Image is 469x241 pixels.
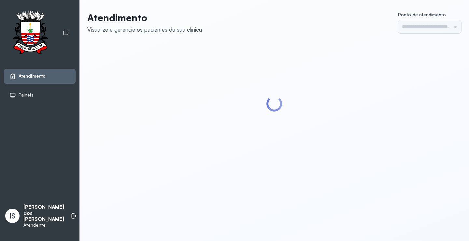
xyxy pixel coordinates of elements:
img: Logotipo do estabelecimento [7,10,54,56]
span: IS [9,212,15,220]
span: Painéis [19,92,34,98]
a: Atendimento [9,73,70,80]
span: Ponto de atendimento [398,12,446,17]
div: Visualize e gerencie os pacientes da sua clínica [87,26,202,33]
p: Atendente [23,222,64,228]
p: Atendimento [87,12,202,23]
p: [PERSON_NAME] dos [PERSON_NAME] [23,204,64,222]
span: Atendimento [19,73,46,79]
